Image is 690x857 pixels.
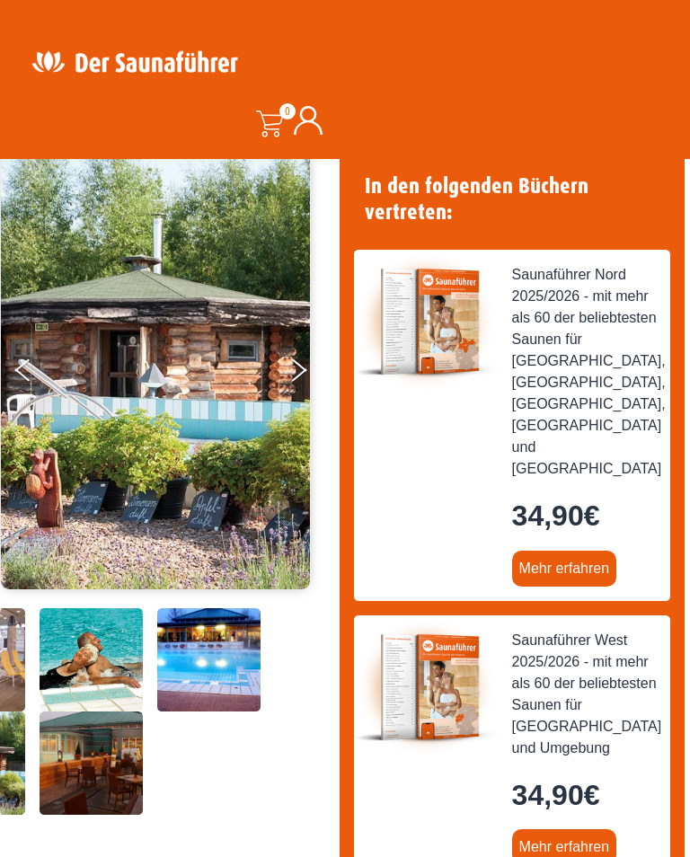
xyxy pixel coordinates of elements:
[288,351,333,396] button: Next
[512,630,662,759] span: Saunaführer West 2025/2026 - mit mehr als 60 der beliebtesten Saunen für [GEOGRAPHIC_DATA] und Um...
[15,351,60,396] button: Previous
[512,551,617,587] a: Mehr erfahren
[354,615,498,759] img: der-saunafuehrer-2025-west.jpg
[512,264,666,480] span: Saunaführer Nord 2025/2026 - mit mehr als 60 der beliebtesten Saunen für [GEOGRAPHIC_DATA], [GEOG...
[584,499,600,532] span: €
[584,779,600,811] span: €
[354,250,498,393] img: der-saunafuehrer-2025-nord.jpg
[354,163,670,236] h4: In den folgenden Büchern vertreten:
[279,103,296,119] span: 0
[512,779,600,811] bdi: 34,90
[512,499,600,532] bdi: 34,90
